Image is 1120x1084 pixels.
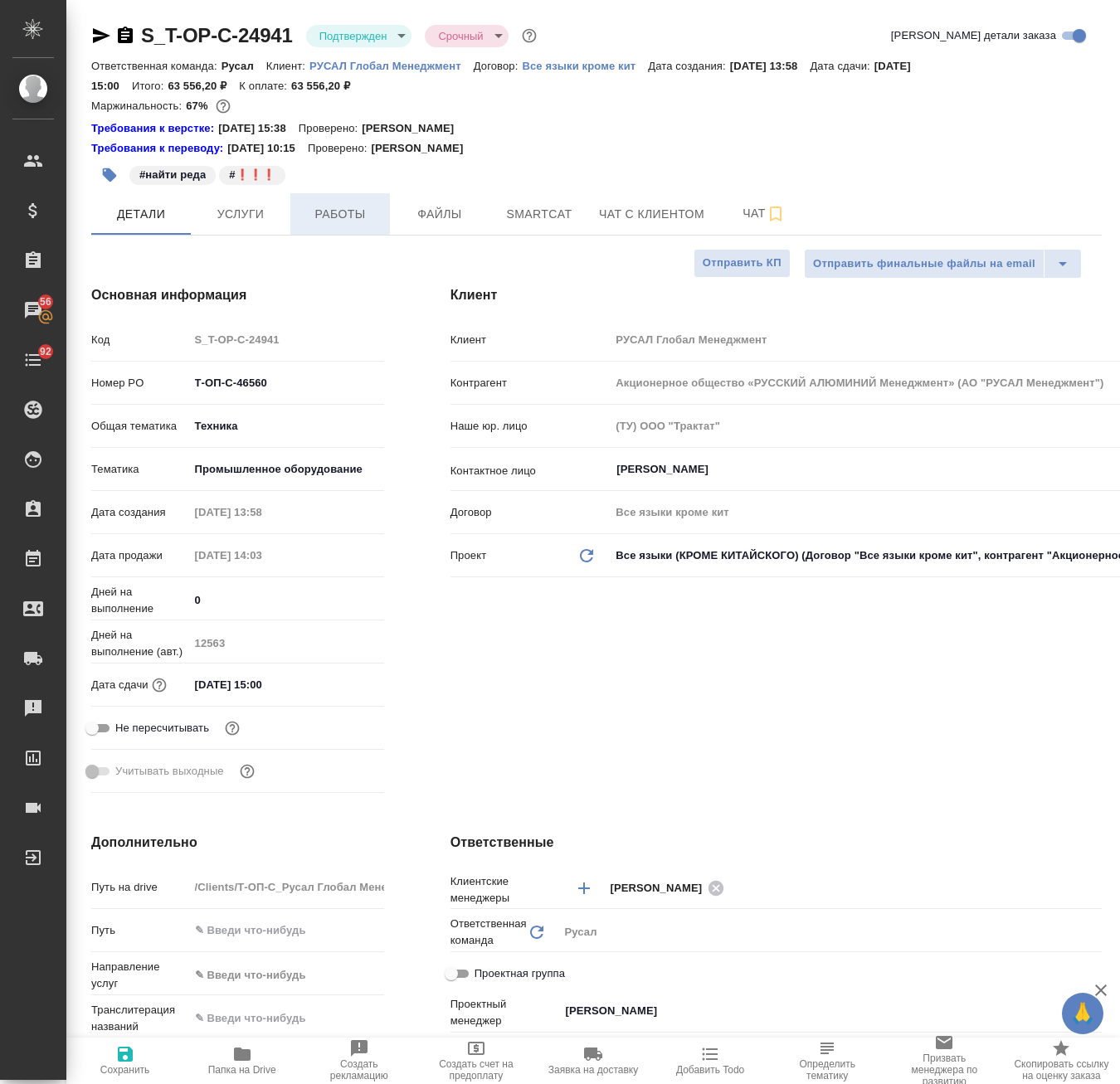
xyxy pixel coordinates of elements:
p: К оплате: [239,80,291,92]
div: split button [804,249,1082,279]
button: Создать рекламацию [300,1038,417,1084]
p: [PERSON_NAME] [362,120,466,137]
button: Добавить менеджера [564,868,604,908]
button: Сохранить [66,1038,183,1084]
span: Учитывать выходные [115,763,224,780]
p: Русал [222,60,266,72]
p: [DATE] 13:58 [730,60,811,72]
span: Детали [101,204,181,225]
p: #❗❗❗ [229,167,275,183]
div: [PERSON_NAME] [611,877,730,898]
button: Если добавить услуги и заполнить их объемом, то дата рассчитается автоматически [149,674,170,696]
button: 960.00 RUB; 8431.20 UAH; [212,95,234,117]
p: Дата сдачи: [810,60,874,72]
span: 92 [30,343,61,360]
input: ✎ Введи что-нибудь [189,673,334,697]
p: Путь на drive [91,879,189,896]
p: Номер PO [91,375,189,391]
span: ❗❗❗ [217,167,287,181]
p: Клиент: [266,60,309,72]
p: Дата создания: [648,60,729,72]
p: 67% [186,100,212,112]
button: Отправить финальные файлы на email [804,249,1045,279]
div: Техника [189,412,384,440]
p: [PERSON_NAME] [371,140,475,157]
p: Клиентские менеджеры [450,873,559,907]
button: Заявка на доставку [534,1038,651,1084]
p: Контактное лицо [450,463,611,479]
button: Определить тематику [769,1038,886,1084]
p: Наше юр. лицо [450,418,611,435]
p: Ответственная команда [450,916,527,949]
div: Подтвержден [306,25,412,47]
span: Определить тематику [779,1058,876,1082]
p: Клиент [450,332,611,348]
span: Не пересчитывать [115,720,209,736]
a: Все языки кроме кит [522,58,648,72]
span: Создать рекламацию [310,1058,407,1082]
span: Отправить финальные файлы на email [813,255,1035,274]
input: Пустое поле [189,543,334,567]
p: Договор [450,504,611,521]
p: Проверено: [308,140,372,157]
p: Все языки кроме кит [522,60,648,72]
svg: Подписаться [766,204,786,224]
button: Добавить Todo [652,1038,769,1084]
span: Папка на Drive [208,1064,276,1076]
p: Итого: [132,80,168,92]
p: Путь [91,922,189,939]
h4: Основная информация [91,285,384,305]
h4: Клиент [450,285,1102,305]
input: ✎ Введи что-нибудь [189,1006,384,1030]
button: Скопировать ссылку для ЯМессенджера [91,26,111,46]
button: Включи, если не хочешь, чтобы указанная дата сдачи изменилась после переставления заказа в 'Подтв... [222,717,243,739]
span: Smartcat [499,204,579,225]
button: Скопировать ссылку на оценку заказа [1003,1038,1120,1084]
p: Дней на выполнение [91,584,189,617]
div: ✎ Введи что-нибудь [195,967,364,984]
button: Подтвержден [314,29,392,43]
p: Тематика [91,461,189,478]
a: S_T-OP-C-24941 [141,24,293,46]
p: Маржинальность: [91,100,186,112]
p: РУСАЛ Глобал Менеджмент [309,60,474,72]
span: 56 [30,294,61,310]
input: ✎ Введи что-нибудь [189,918,384,942]
button: Выбери, если сб и вс нужно считать рабочими днями для выполнения заказа. [236,761,258,782]
h4: Ответственные [450,833,1102,853]
p: Проект [450,547,487,564]
div: Русал [559,918,1102,946]
p: Направление услуг [91,959,189,992]
p: Код [91,332,189,348]
span: [PERSON_NAME] детали заказа [891,27,1056,44]
p: Ответственная команда: [91,60,222,72]
button: Призвать менеджера по развитию [886,1038,1003,1084]
span: Отправить КП [703,254,782,273]
a: РУСАЛ Глобал Менеджмент [309,58,474,72]
button: Срочный [433,29,488,43]
div: Промышленное оборудование [189,455,384,484]
p: [DATE] 15:38 [218,120,299,137]
p: Договор: [474,60,523,72]
div: Подтвержден [425,25,508,47]
span: Сохранить [100,1064,150,1076]
p: Проектный менеджер [450,996,559,1029]
a: 92 [4,339,62,381]
p: Транслитерация названий [91,1002,189,1035]
input: Пустое поле [189,631,384,655]
button: Open [1093,887,1096,890]
button: Скопировать ссылку [115,26,135,46]
h4: Дополнительно [91,833,384,853]
p: Дата продажи [91,547,189,564]
button: 🙏 [1062,993,1103,1034]
p: Дата сдачи [91,677,149,693]
input: Пустое поле [189,875,384,899]
a: Требования к верстке: [91,120,218,137]
button: Создать счет на предоплату [417,1038,534,1084]
span: Скопировать ссылку на оценку заказа [1013,1058,1110,1082]
button: Папка на Drive [183,1038,300,1084]
p: #найти реда [139,167,206,183]
div: ✎ Введи что-нибудь [189,961,384,989]
span: Создать счет на предоплату [427,1058,524,1082]
span: Файлы [400,204,480,225]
